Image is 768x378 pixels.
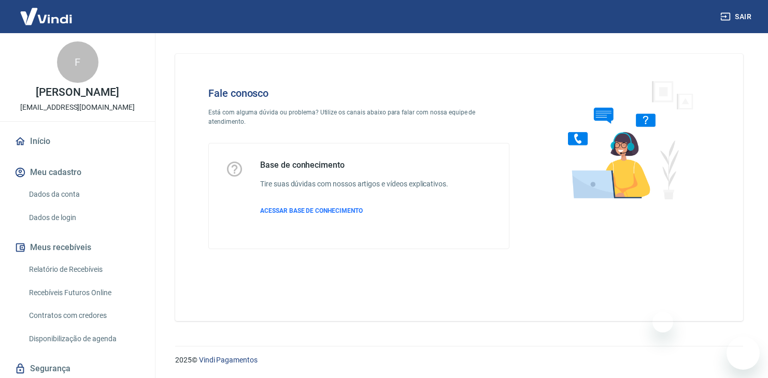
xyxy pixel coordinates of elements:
[208,87,509,99] h4: Fale conosco
[260,207,363,214] span: ACESSAR BASE DE CONHECIMENTO
[12,1,80,32] img: Vindi
[25,328,143,350] a: Disponibilização de agenda
[12,130,143,153] a: Início
[36,87,119,98] p: [PERSON_NAME]
[260,160,448,170] h5: Base de conhecimento
[25,184,143,205] a: Dados da conta
[175,355,743,366] p: 2025 ©
[718,7,756,26] button: Sair
[12,236,143,259] button: Meus recebíveis
[199,356,258,364] a: Vindi Pagamentos
[57,41,98,83] div: F
[25,207,143,228] a: Dados de login
[20,102,135,113] p: [EMAIL_ADDRESS][DOMAIN_NAME]
[208,108,509,126] p: Está com alguma dúvida ou problema? Utilize os canais abaixo para falar com nossa equipe de atend...
[12,161,143,184] button: Meu cadastro
[25,282,143,303] a: Recebíveis Futuros Online
[260,179,448,190] h6: Tire suas dúvidas com nossos artigos e vídeos explicativos.
[547,70,705,209] img: Fale conosco
[652,312,673,332] iframe: Fechar mensagem
[727,337,760,370] iframe: Botão para abrir a janela de mensagens
[25,259,143,280] a: Relatório de Recebíveis
[25,305,143,326] a: Contratos com credores
[260,206,448,215] a: ACESSAR BASE DE CONHECIMENTO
